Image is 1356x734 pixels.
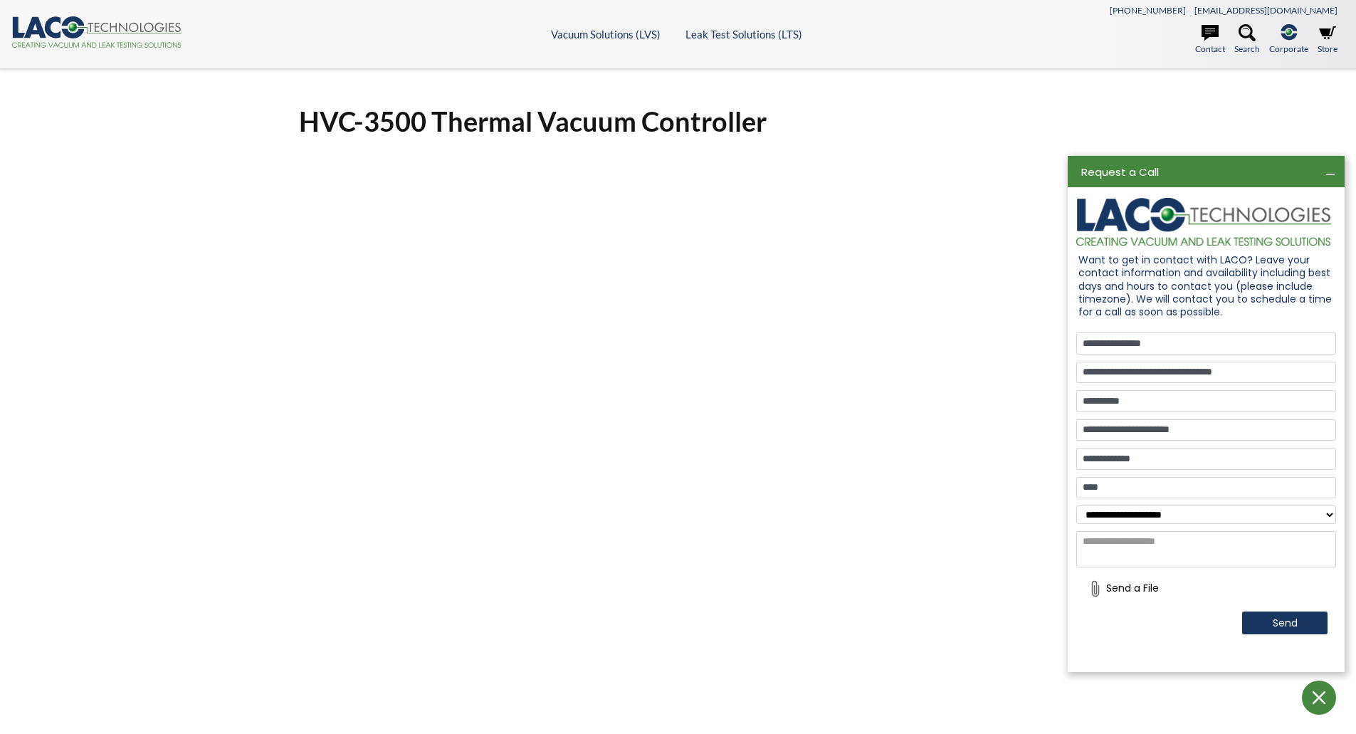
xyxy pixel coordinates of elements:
[1194,5,1337,16] a: [EMAIL_ADDRESS][DOMAIN_NAME]
[1076,198,1331,245] img: logo
[1234,24,1260,56] a: Search
[1320,163,1337,180] div: Minimize
[1075,164,1317,179] div: Request a Call
[1318,24,1337,56] a: Store
[551,28,661,41] a: Vacuum Solutions (LVS)
[1195,24,1225,56] a: Contact
[1242,612,1328,634] button: Send
[299,104,1058,139] h1: HVC-3500 Thermal Vacuum Controller
[1269,42,1308,56] span: Corporate
[685,28,802,41] a: Leak Test Solutions (LTS)
[1068,249,1345,323] div: Want to get in contact with LACO? Leave your contact information and availability including best ...
[1110,5,1186,16] a: [PHONE_NUMBER]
